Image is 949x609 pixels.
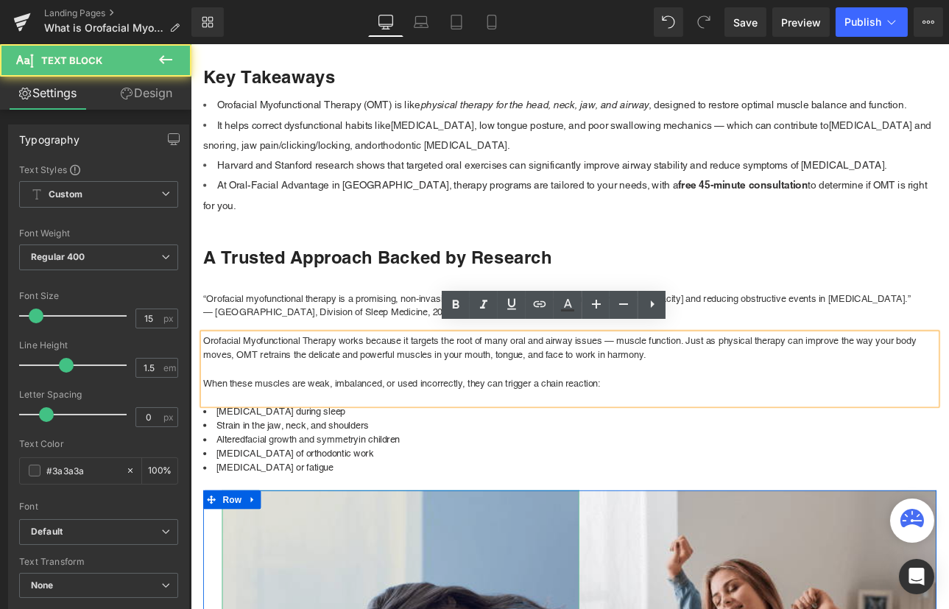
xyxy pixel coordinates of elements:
[474,7,509,37] a: Mobile
[538,65,841,79] span: , designed to restore optimal muscle balance and function.
[19,340,178,351] div: Line Height
[34,524,63,546] span: Row
[269,65,538,79] em: physical therapy for the head, neck, jaw, and airway
[781,15,821,30] span: Preview
[30,491,168,504] span: [MEDICAL_DATA] or fatigue
[99,77,194,110] a: Design
[19,163,178,175] div: Text Styles
[772,7,830,37] a: Preview
[63,524,82,546] a: Expand / Collapse
[654,7,683,37] button: Undo
[163,363,176,373] span: em
[689,7,719,37] button: Redo
[30,474,215,487] span: [MEDICAL_DATA] of orthodontic work
[15,291,876,308] p: “Orofacial myofunctional therapy is a promising, non-invasive intervention for improving airway p...
[733,15,758,30] span: Save
[19,501,178,512] div: Font
[31,65,269,79] span: Orofacial Myofunctional Therapy (OMT) is like
[844,16,881,28] span: Publish
[19,228,178,239] div: Font Weight
[899,559,934,594] div: Open Intercom Messenger
[15,25,876,52] h2: Key Takeaways
[31,88,235,102] span: It helps correct dysfunctional habits like
[31,526,63,538] i: Default
[31,135,818,149] span: Harvard and Stanford research shows that targeted oral exercises can significantly improve airway...
[19,390,178,400] div: Letter Spacing
[191,7,224,37] a: New Library
[64,458,197,471] a: facial growth and symmetry
[403,7,439,37] a: Laptop
[31,580,54,591] b: None
[368,7,403,37] a: Desktop
[41,54,102,66] span: Text Block
[439,7,474,37] a: Tablet
[44,7,191,19] a: Landing Pages
[15,340,876,373] p: Orofacial Myofunctional Therapy works because it targets the root of many oral and airway issues ...
[19,125,80,146] div: Typography
[30,441,209,454] span: Strain in the jaw, neck, and shoulders
[213,112,372,126] a: orthodontic [MEDICAL_DATA]
[235,88,333,102] a: [MEDICAL_DATA]
[31,159,573,173] span: At Oral-Facial Advantage in [GEOGRAPHIC_DATA], therapy programs are tailored to your needs, with a
[333,88,749,102] span: , low tongue posture, and poor swallowing mechanics — which can contribute to
[15,307,876,324] p: — [GEOGRAPHIC_DATA], Division of Sleep Medicine, 2021
[49,189,82,201] b: Custom
[197,458,246,471] span: in children
[15,237,876,264] h2: A Trusted Approach Backed by Research
[573,159,725,173] strong: free 45-minute consultation
[31,251,85,262] b: Regular 400
[44,22,163,34] span: What is Orofacial Myofunctional Therapy
[142,458,177,484] div: %
[372,112,375,126] span: .
[19,439,178,449] div: Text Color
[46,462,119,479] input: Color
[15,390,876,407] p: When these muscles are weak, imbalanced, or used incorrectly, they can trigger a chain reaction:
[163,412,176,422] span: px
[836,7,908,37] button: Publish
[30,425,182,437] span: [MEDICAL_DATA] during sleep
[19,557,178,567] div: Text Transform
[914,7,943,37] button: More
[54,112,213,126] span: , jaw pain/clicking/locking, and
[163,314,176,323] span: px
[19,291,178,301] div: Font Size
[30,458,64,471] span: Altered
